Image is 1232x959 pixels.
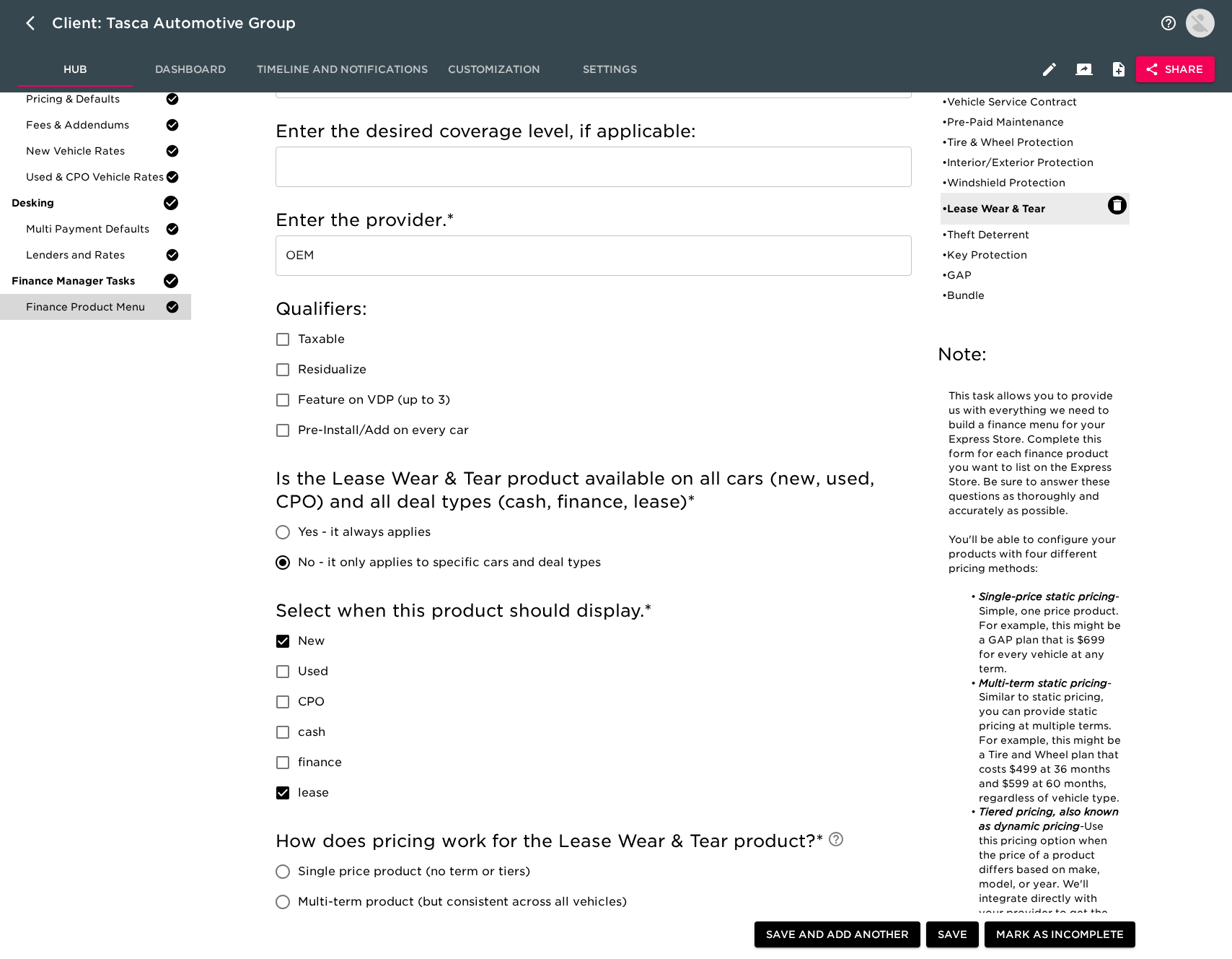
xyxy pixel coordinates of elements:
[298,331,345,348] span: Taxable
[298,724,325,741] span: cash
[1186,9,1215,38] img: Profile
[26,92,165,106] span: Pricing & Defaults
[298,554,601,571] span: No - it only applies to specific cars and deal types
[1148,61,1203,79] span: Share
[298,693,325,711] span: CPO
[964,590,1122,676] li: - Simple, one price product. For example, this might be a GAP plan that is $699 for every vehicle...
[26,118,165,132] span: Fees & Addendums
[941,152,1130,173] div: •Interior/Exterior Protection
[276,235,912,276] input: Example: SafeGuard, EasyCare, JM&A
[26,248,165,262] span: Lenders and Rates
[26,300,165,314] span: Finance Product Menu
[298,863,530,880] span: Single price product (no term or tiers)
[12,196,162,210] span: Desking
[276,830,912,853] h5: How does pricing work for the Lease Wear & Tear product?
[766,926,909,944] span: Save and Add Another
[942,135,1108,149] div: • Tire & Wheel Protection
[445,61,543,79] span: Customization
[941,225,1130,245] div: •Theft Deterrent
[949,533,1122,576] p: You'll be able to configure your products with four different pricing methods:
[942,268,1108,282] div: • GAP
[1107,677,1112,689] em: -
[298,893,627,911] span: Multi-term product (but consistent across all vehicles)
[298,524,431,541] span: Yes - it always applies
[942,288,1108,303] div: • Bundle
[26,170,165,184] span: Used & CPO Vehicle Rates
[942,201,1108,216] div: • Lease Wear & Tear
[257,61,428,79] span: Timeline and Notifications
[26,222,165,236] span: Multi Payment Defaults
[964,677,1122,806] li: Similar to static pricing, you can provide static pricing at multiple terms. For example, this mi...
[949,389,1122,518] p: This task allows you to provide us with everything we need to build a finance menu for your Expre...
[942,115,1108,129] div: • Pre-Paid Maintenance
[942,227,1108,242] div: • Theft Deterrent
[141,61,239,79] span: Dashboard
[1136,56,1215,83] button: Share
[276,599,912,622] h5: Select when this product should display.
[298,754,342,771] span: finance
[298,784,329,802] span: lease
[941,193,1130,225] div: •Lease Wear & Tear
[985,921,1135,948] button: Mark as Incomplete
[298,633,325,650] span: New
[996,926,1124,944] span: Mark as Incomplete
[941,112,1130,132] div: •Pre-Paid Maintenance
[942,95,1108,109] div: • Vehicle Service Contract
[26,144,165,158] span: New Vehicle Rates
[979,591,1115,602] em: Single-price static pricing
[941,92,1130,112] div: •Vehicle Service Contract
[298,391,450,409] span: Feature on VDP (up to 3)
[938,343,1132,366] h5: Note:
[941,173,1130,193] div: •Windshield Protection
[298,361,366,378] span: Residualize
[1151,6,1186,40] button: notifications
[979,677,1107,689] em: Multi-term static pricing
[941,245,1130,265] div: •Key Protection
[941,265,1130,285] div: •GAP
[298,663,328,680] span: Used
[276,120,912,143] h5: Enter the desired coverage level, if applicable:
[26,61,124,79] span: Hub
[754,921,920,948] button: Save and Add Another
[941,285,1130,305] div: •Bundle
[560,61,659,79] span: Settings
[276,209,912,232] h5: Enter the provider.
[276,298,912,321] h5: Qualifiers:
[1080,820,1084,832] em: -
[298,422,469,439] span: Pre-Install/Add on every car
[979,806,1122,832] em: Tiered pricing, also known as dynamic pricing
[941,132,1130,152] div: •Tire & Wheel Protection
[926,921,979,948] button: Save
[942,175,1108,190] div: • Windshield Protection
[12,274,162,288] span: Finance Manager Tasks
[1108,196,1127,214] button: Delete: Lease Wear & Tear
[942,155,1108,170] div: • Interior/Exterior Protection
[942,248,1108,262] div: • Key Protection
[938,926,967,944] span: Save
[276,467,912,513] h5: Is the Lease Wear & Tear product available on all cars (new, used, CPO) and all deal types (cash,...
[52,12,316,35] div: Client: Tasca Automotive Group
